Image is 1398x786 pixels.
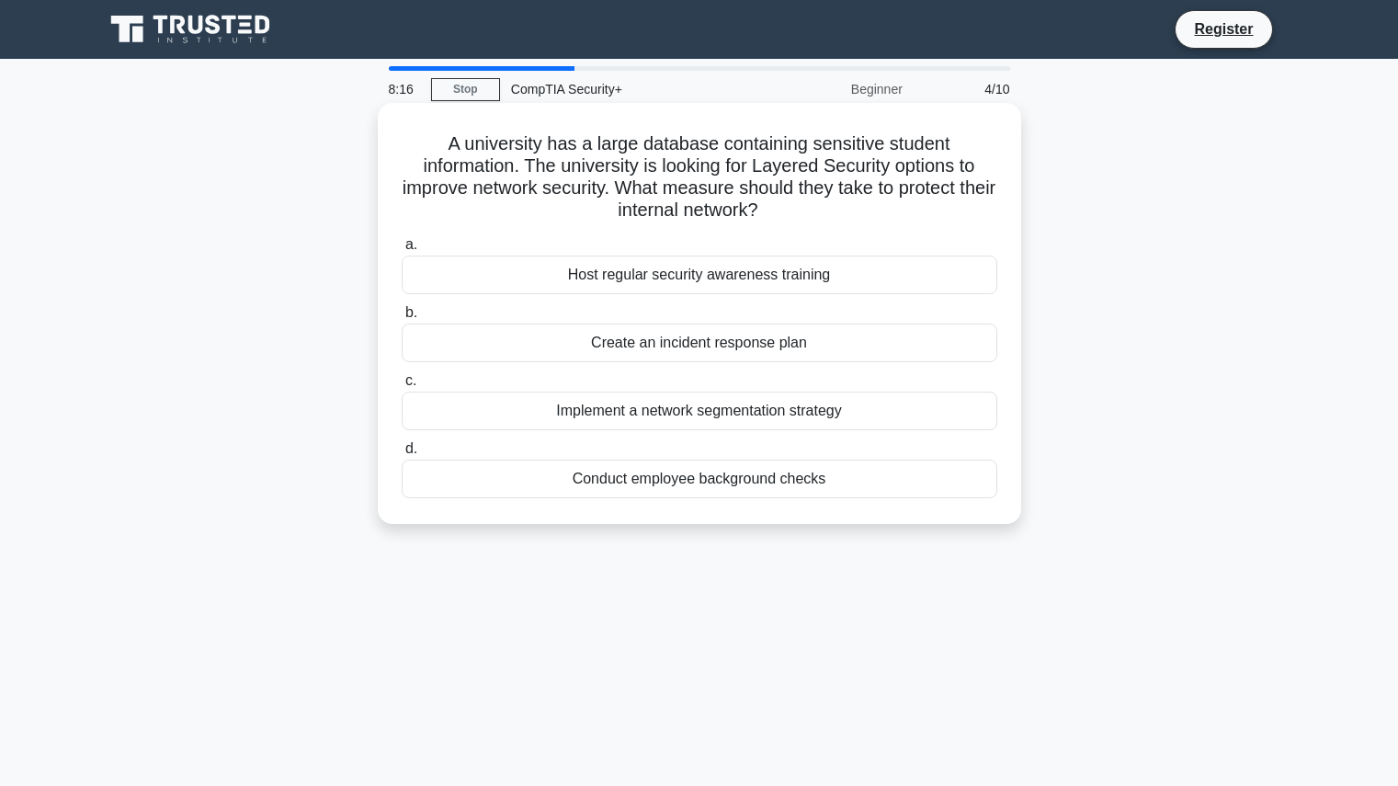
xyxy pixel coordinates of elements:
span: d. [405,440,417,456]
div: 4/10 [914,71,1021,108]
div: Beginner [753,71,914,108]
a: Register [1183,17,1264,40]
span: a. [405,236,417,252]
h5: A university has a large database containing sensitive student information. The university is loo... [400,132,999,222]
div: Conduct employee background checks [402,460,997,498]
div: Create an incident response plan [402,324,997,362]
div: CompTIA Security+ [500,71,753,108]
div: Implement a network segmentation strategy [402,392,997,430]
a: Stop [431,78,500,101]
span: c. [405,372,416,388]
div: Host regular security awareness training [402,256,997,294]
div: 8:16 [378,71,431,108]
span: b. [405,304,417,320]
